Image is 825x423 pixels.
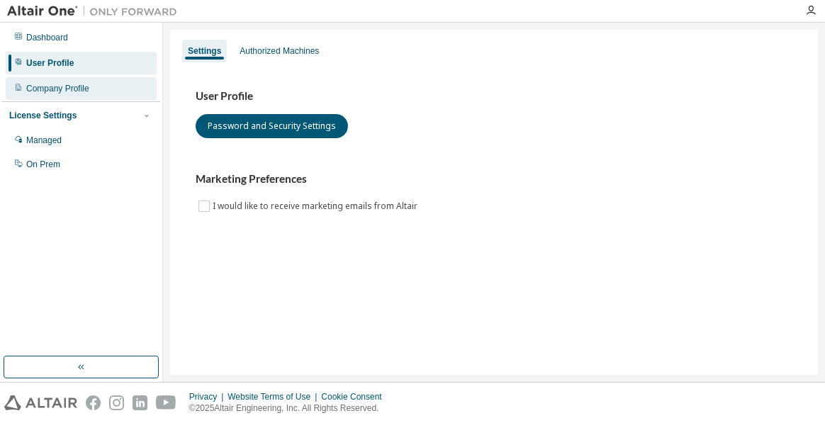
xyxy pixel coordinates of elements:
div: License Settings [9,110,77,121]
div: Dashboard [26,32,68,43]
img: youtube.svg [156,395,176,410]
p: © 2025 Altair Engineering, Inc. All Rights Reserved. [189,402,391,414]
img: instagram.svg [109,395,124,410]
div: Website Terms of Use [228,391,321,402]
button: Password and Security Settings [196,114,348,138]
img: facebook.svg [86,395,101,410]
div: On Prem [26,159,60,170]
div: Privacy [189,391,228,402]
div: User Profile [26,57,74,69]
div: Settings [188,45,221,57]
div: Managed [26,135,62,146]
img: altair_logo.svg [4,395,77,410]
label: I would like to receive marketing emails from Altair [213,198,420,215]
div: Cookie Consent [321,391,390,402]
img: Altair One [7,4,184,18]
img: linkedin.svg [133,395,147,410]
h3: Marketing Preferences [196,172,792,186]
div: Company Profile [26,83,89,94]
div: Authorized Machines [240,45,319,57]
h3: User Profile [196,89,792,103]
